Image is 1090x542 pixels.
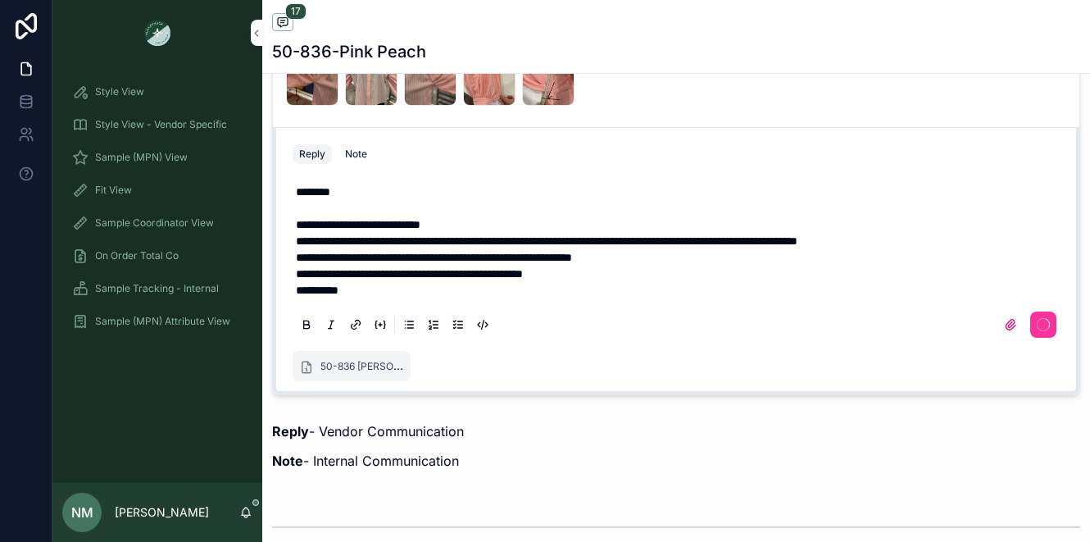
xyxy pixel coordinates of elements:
[95,85,144,98] span: Style View
[95,249,179,262] span: On Order Total Co
[95,315,230,328] span: Sample (MPN) Attribute View
[95,282,219,295] span: Sample Tracking - Internal
[71,503,93,522] span: NM
[345,148,367,161] div: Note
[293,144,332,164] button: Reply
[338,144,374,164] button: Note
[62,274,252,303] a: Sample Tracking - Internal
[95,216,214,230] span: Sample Coordinator View
[272,421,1080,441] p: - Vendor Communication
[62,307,252,336] a: Sample (MPN) Attribute View
[144,20,170,46] img: App logo
[272,451,1080,471] p: - Internal Communication
[285,3,307,20] span: 17
[62,110,252,139] a: Style View - Vendor Specific
[320,358,638,372] span: 50-836 [PERSON_NAME] POET TOP ELYAF_ref PPS App_[DATE].xlsx
[62,77,252,107] a: Style View
[272,423,309,440] strong: Reply
[95,184,132,197] span: Fit View
[62,241,252,271] a: On Order Total Co
[272,13,293,34] button: 17
[272,453,303,469] strong: Note
[272,40,426,63] h1: 50-836-Pink Peach
[62,143,252,172] a: Sample (MPN) View
[62,208,252,238] a: Sample Coordinator View
[115,504,209,521] p: [PERSON_NAME]
[62,175,252,205] a: Fit View
[95,118,227,131] span: Style View - Vendor Specific
[52,66,262,358] div: scrollable content
[95,151,188,164] span: Sample (MPN) View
